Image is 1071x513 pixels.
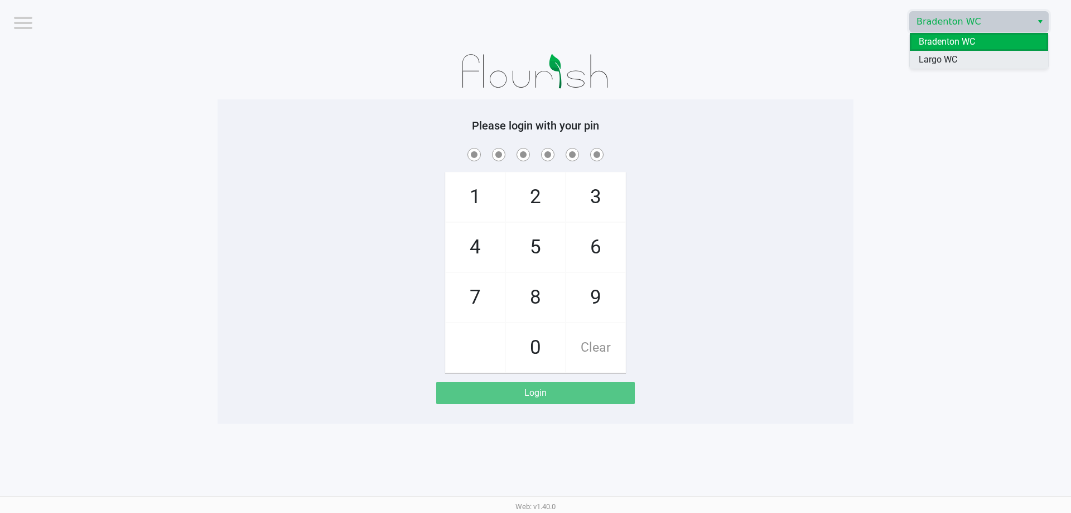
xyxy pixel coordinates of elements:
span: 7 [446,273,505,322]
span: Largo WC [919,53,957,66]
span: 3 [566,172,625,222]
span: 6 [566,223,625,272]
span: 0 [506,323,565,372]
span: Bradenton WC [916,15,1025,28]
span: Clear [566,323,625,372]
h5: Please login with your pin [226,119,845,132]
button: Select [1032,12,1048,32]
span: 2 [506,172,565,222]
span: 9 [566,273,625,322]
span: Web: v1.40.0 [515,502,556,511]
span: Bradenton WC [919,35,975,49]
span: 1 [446,172,505,222]
span: 4 [446,223,505,272]
span: 5 [506,223,565,272]
span: 8 [506,273,565,322]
